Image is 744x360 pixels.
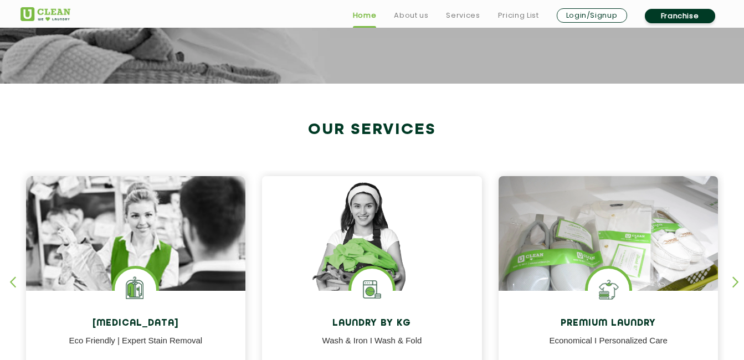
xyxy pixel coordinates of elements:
img: Laundry Services near me [115,269,156,310]
img: laundry washing machine [351,269,393,310]
a: Franchise [645,9,715,23]
h4: Premium Laundry [507,318,710,329]
h4: [MEDICAL_DATA] [34,318,238,329]
h4: Laundry by Kg [270,318,474,329]
a: Services [446,9,480,22]
img: Drycleaners near me [26,176,246,353]
img: laundry done shoes and clothes [499,176,719,322]
p: Eco Friendly | Expert Stain Removal [34,335,238,359]
p: Economical I Personalized Care [507,335,710,359]
img: UClean Laundry and Dry Cleaning [20,7,70,21]
a: About us [394,9,428,22]
a: Login/Signup [557,8,627,23]
h2: Our Services [20,121,724,139]
p: Wash & Iron I Wash & Fold [270,335,474,359]
img: Shoes Cleaning [588,269,629,310]
img: a girl with laundry basket [262,176,482,322]
a: Pricing List [498,9,539,22]
a: Home [353,9,377,22]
